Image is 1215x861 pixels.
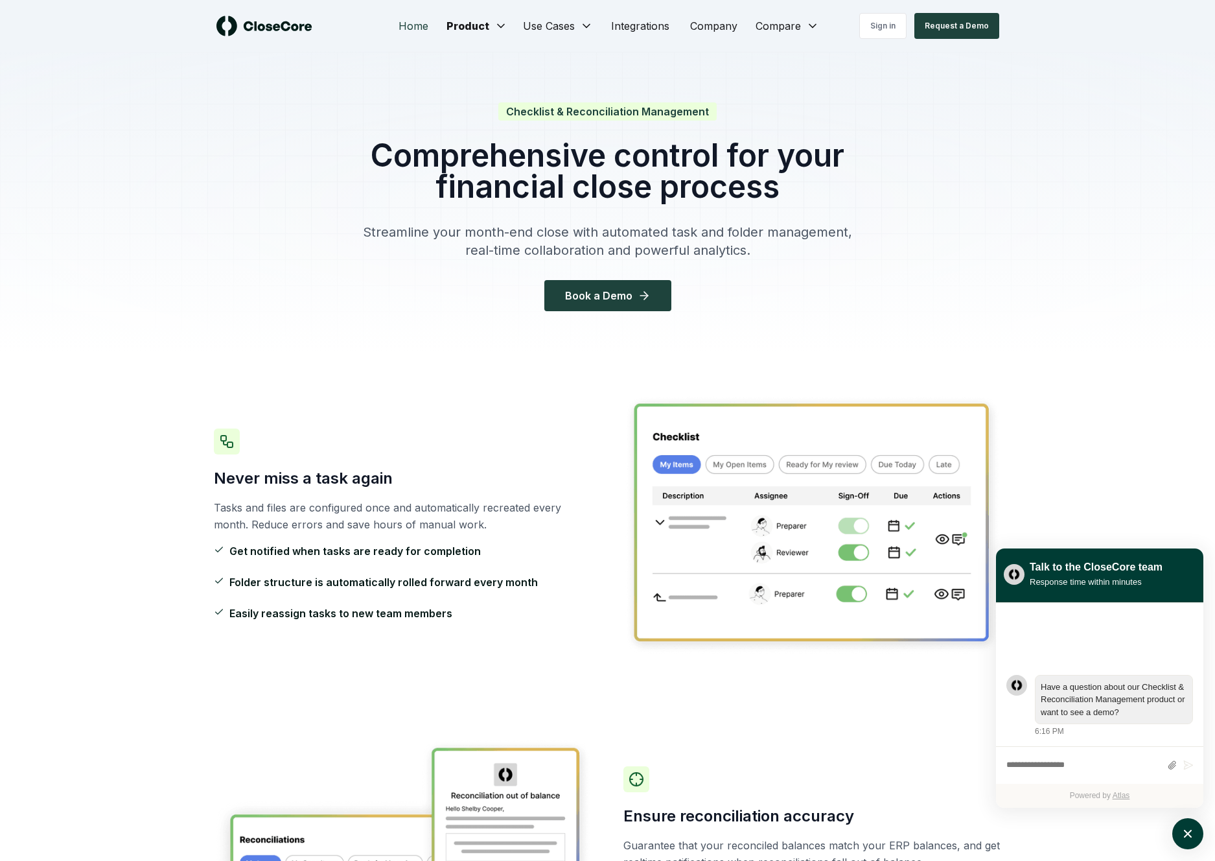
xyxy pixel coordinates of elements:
div: atlas-ticket [996,603,1203,808]
div: 6:16 PM [1035,725,1064,737]
a: Integrations [601,13,680,39]
div: atlas-message-text [1041,681,1187,719]
button: Book a Demo [544,280,671,311]
a: Home [388,13,439,39]
img: Never miss a task again [623,394,1002,655]
div: Talk to the CloseCore team [1030,560,1163,575]
a: Atlas [1113,791,1130,800]
a: Sign in [859,13,907,39]
p: Streamline your month-end close with automated task and folder management, real-time collaboratio... [359,223,857,259]
span: Product [446,18,489,34]
div: Response time within minutes [1030,575,1163,589]
img: logo [216,16,312,36]
span: Get notified when tasks are ready for completion [229,543,481,559]
button: Compare [748,13,827,39]
div: atlas-composer [1006,753,1193,777]
p: Tasks and files are configured once and automatically recreated every month. Reduce errors and sa... [214,499,592,533]
img: yblje5SQxOoZuw2TcITt_icon.png [1004,564,1024,585]
span: Use Cases [523,18,575,34]
button: atlas-launcher [1172,818,1203,849]
h3: Ensure reconciliation accuracy [623,806,1002,827]
div: Monday, September 22, 6:16 PM [1035,675,1193,738]
div: atlas-message-bubble [1035,675,1193,725]
a: Company [680,13,748,39]
span: Easily reassign tasks to new team members [229,606,452,621]
div: atlas-message-author-avatar [1006,675,1027,696]
button: Attach files by clicking or dropping files here [1167,760,1177,771]
h1: Comprehensive control for your financial close process [359,140,857,202]
button: Product [439,13,515,39]
span: Checklist & Reconciliation Management [498,102,717,121]
span: Folder structure is automatically rolled forward every month [229,574,538,590]
div: atlas-message [1006,675,1193,738]
div: atlas-window [996,548,1203,808]
h3: Never miss a task again [214,468,592,489]
span: Compare [756,18,801,34]
button: Request a Demo [914,13,999,39]
div: Powered by [996,784,1203,808]
button: Use Cases [515,13,601,39]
